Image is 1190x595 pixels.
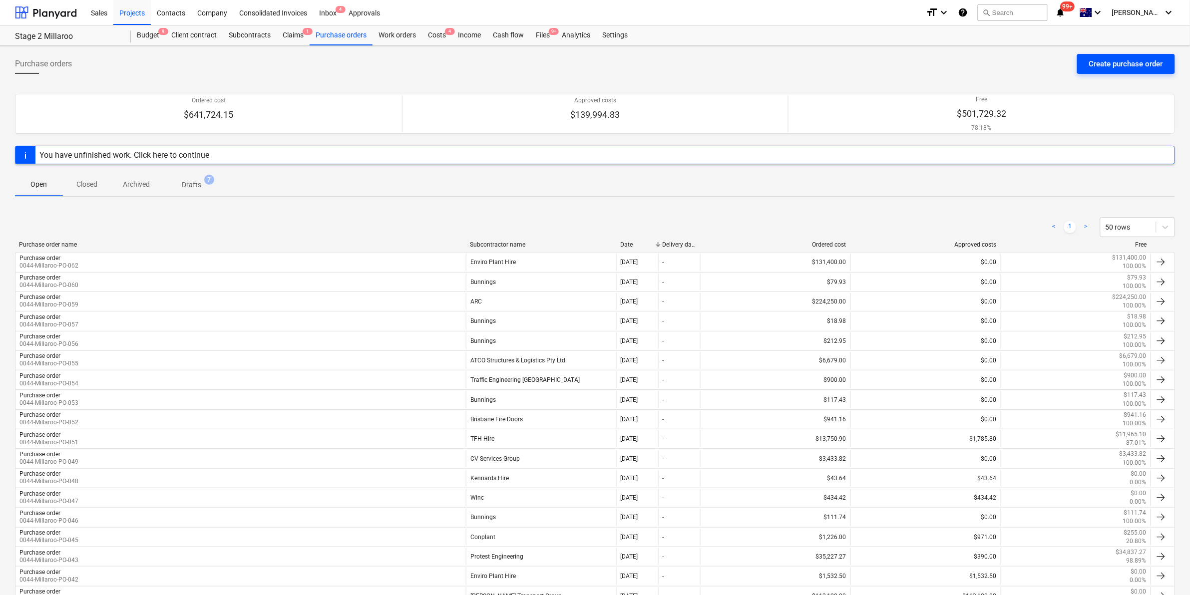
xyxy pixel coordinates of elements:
[27,179,51,190] p: Open
[556,25,596,45] a: Analytics
[165,25,223,45] a: Client contract
[466,489,616,506] div: Winc
[621,455,638,462] div: [DATE]
[466,509,616,526] div: Bunnings
[487,25,530,45] a: Cash flow
[700,312,850,329] div: $18.98
[1163,6,1175,18] i: keyboard_arrow_down
[1061,1,1075,11] span: 99+
[700,489,850,506] div: $434.42
[530,25,556,45] a: Files9+
[1131,470,1147,478] p: $0.00
[19,477,78,486] p: 0044-Millaroo-PO-048
[621,376,638,383] div: [DATE]
[571,109,620,121] p: $139,994.83
[452,25,487,45] div: Income
[663,279,664,286] div: -
[621,357,638,364] div: [DATE]
[1130,498,1147,506] p: 0.00%
[303,28,313,35] span: 1
[663,337,664,344] div: -
[373,25,422,45] div: Work orders
[1127,439,1147,447] p: 87.01%
[466,332,616,349] div: Bunnings
[466,470,616,487] div: Kennards Hire
[958,6,968,18] i: Knowledge base
[277,25,310,45] a: Claims1
[19,294,60,300] div: Purchase order
[704,241,846,248] div: Ordered cost
[223,25,277,45] a: Subcontracts
[19,399,78,407] p: 0044-Millaroo-PO-053
[1124,509,1147,517] p: $111.74
[850,332,1001,349] div: $0.00
[1123,517,1147,526] p: 100.00%
[700,274,850,291] div: $79.93
[466,529,616,546] div: Conplant
[19,576,78,584] p: 0044-Millaroo-PO-042
[621,298,638,305] div: [DATE]
[1124,529,1147,537] p: $255.00
[1123,419,1147,428] p: 100.00%
[663,259,664,266] div: -
[336,6,346,13] span: 4
[850,254,1001,271] div: $0.00
[19,529,60,536] div: Purchase order
[621,573,638,580] div: [DATE]
[663,317,664,324] div: -
[663,357,664,364] div: -
[700,450,850,467] div: $3,433.82
[957,124,1006,132] p: 78.18%
[466,293,616,310] div: ARC
[39,150,209,160] div: You have unfinished work. Click here to continue
[850,489,1001,506] div: $434.42
[850,509,1001,526] div: $0.00
[926,6,938,18] i: format_size
[663,435,664,442] div: -
[850,548,1001,565] div: $390.00
[19,300,78,309] p: 0044-Millaroo-PO-059
[1124,411,1147,419] p: $941.16
[1127,557,1147,565] p: 98.89%
[621,259,638,266] div: [DATE]
[850,430,1001,447] div: $1,785.80
[1112,8,1162,16] span: [PERSON_NAME]
[621,494,638,501] div: [DATE]
[15,58,72,70] span: Purchase orders
[466,254,616,271] div: Enviro Plant Hire
[700,470,850,487] div: $43.64
[596,25,634,45] a: Settings
[19,458,78,466] p: 0044-Millaroo-PO-049
[123,179,150,190] p: Archived
[19,379,78,388] p: 0044-Millaroo-PO-054
[19,431,60,438] div: Purchase order
[850,274,1001,291] div: $0.00
[19,340,78,348] p: 0044-Millaroo-PO-056
[19,418,78,427] p: 0044-Millaroo-PO-052
[1131,568,1147,576] p: $0.00
[1123,380,1147,388] p: 100.00%
[700,529,850,546] div: $1,226.00
[466,450,616,467] div: CV Services Group
[19,510,60,517] div: Purchase order
[470,241,612,248] div: Subcontractor name
[1123,400,1147,408] p: 100.00%
[1116,548,1147,557] p: $34,837.27
[19,255,60,262] div: Purchase order
[1116,430,1147,439] p: $11,965.10
[982,8,990,16] span: search
[19,556,78,565] p: 0044-Millaroo-PO-043
[663,416,664,423] div: -
[662,241,696,248] div: Delivery date
[700,430,850,447] div: $13,750.90
[1123,262,1147,271] p: 100.00%
[1130,576,1147,585] p: 0.00%
[466,371,616,388] div: Traffic Engineering [GEOGRAPHIC_DATA]
[19,490,60,497] div: Purchase order
[422,25,452,45] a: Costs4
[1130,478,1147,487] p: 0.00%
[1124,391,1147,399] p: $117.43
[19,274,60,281] div: Purchase order
[700,332,850,349] div: $212.95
